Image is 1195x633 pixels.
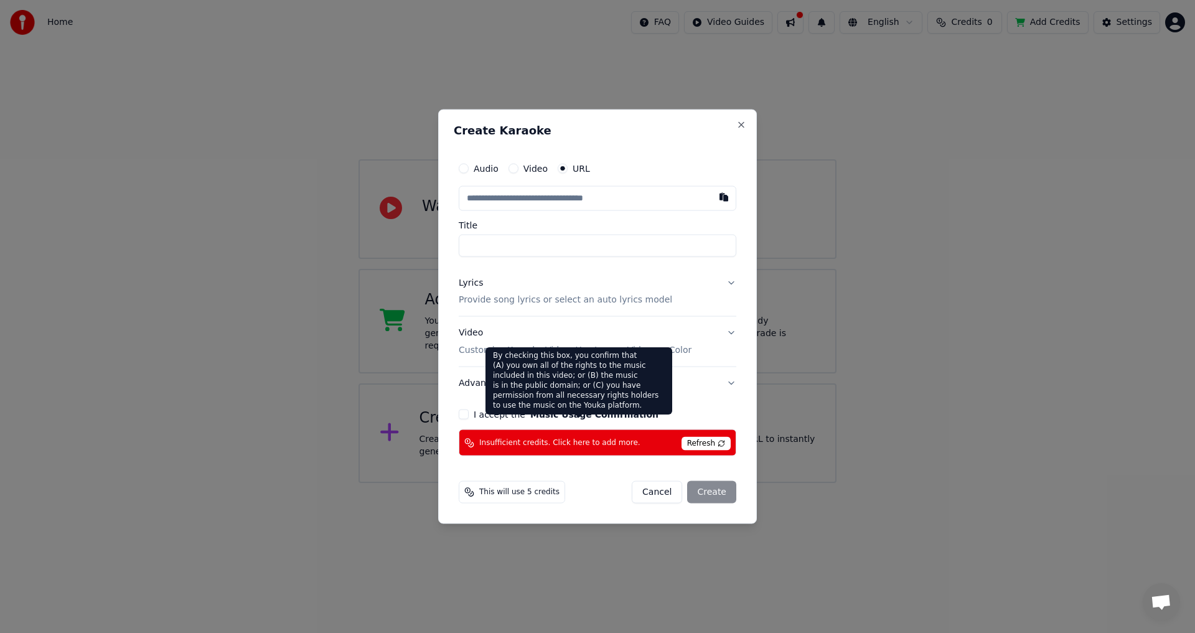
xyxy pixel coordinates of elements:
span: Refresh [682,437,731,451]
label: Title [459,220,736,229]
p: Customize Karaoke Video: Use Image, Video, or Color [459,344,691,357]
div: By checking this box, you confirm that (A) you own all of the rights to the music included in thi... [485,347,672,415]
div: Video [459,327,691,357]
button: I accept the [530,410,658,419]
label: Audio [474,164,499,172]
label: URL [573,164,590,172]
button: VideoCustomize Karaoke Video: Use Image, Video, or Color [459,317,736,367]
button: Cancel [632,481,682,504]
label: I accept the [474,410,658,419]
button: Advanced [459,367,736,400]
span: Insufficient credits. Click here to add more. [479,438,640,448]
span: This will use 5 credits [479,487,560,497]
button: LyricsProvide song lyrics or select an auto lyrics model [459,266,736,316]
label: Video [523,164,548,172]
h2: Create Karaoke [454,124,741,136]
p: Provide song lyrics or select an auto lyrics model [459,294,672,306]
div: Lyrics [459,276,483,289]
